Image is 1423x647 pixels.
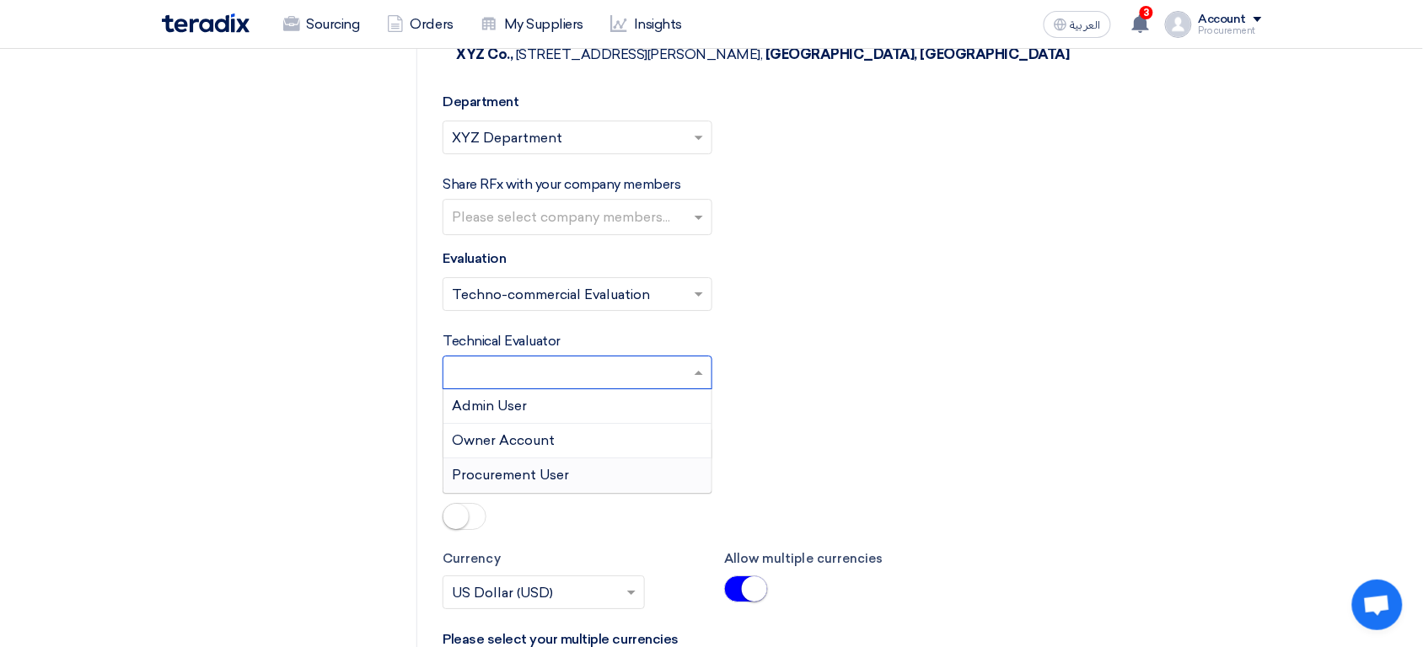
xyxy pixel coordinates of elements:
label: Share RFx with your company members [443,174,680,195]
span: [STREET_ADDRESS][PERSON_NAME], [516,46,763,62]
button: العربية [1044,11,1111,38]
span: XYZ Co., [456,46,513,62]
span: [GEOGRAPHIC_DATA], [GEOGRAPHIC_DATA] [765,46,1070,62]
a: Insights [597,6,695,43]
label: Technical Evaluator [443,331,561,351]
span: Admin User [452,398,527,414]
img: Teradix logo [162,13,250,33]
label: Department [443,92,518,112]
span: 3 [1140,6,1153,19]
label: Evaluation [443,249,506,269]
a: Open chat [1352,580,1403,630]
a: Orders [373,6,467,43]
span: Procurement User [452,467,569,483]
label: Currency [443,549,699,569]
label: Allow multiple currencies [724,549,980,569]
div: Procurement [1199,26,1262,35]
a: My Suppliers [467,6,597,43]
img: profile_test.png [1165,11,1192,38]
span: Owner Account [452,432,555,448]
a: Sourcing [270,6,373,43]
div: Account [1199,13,1247,27]
span: العربية [1071,19,1101,31]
